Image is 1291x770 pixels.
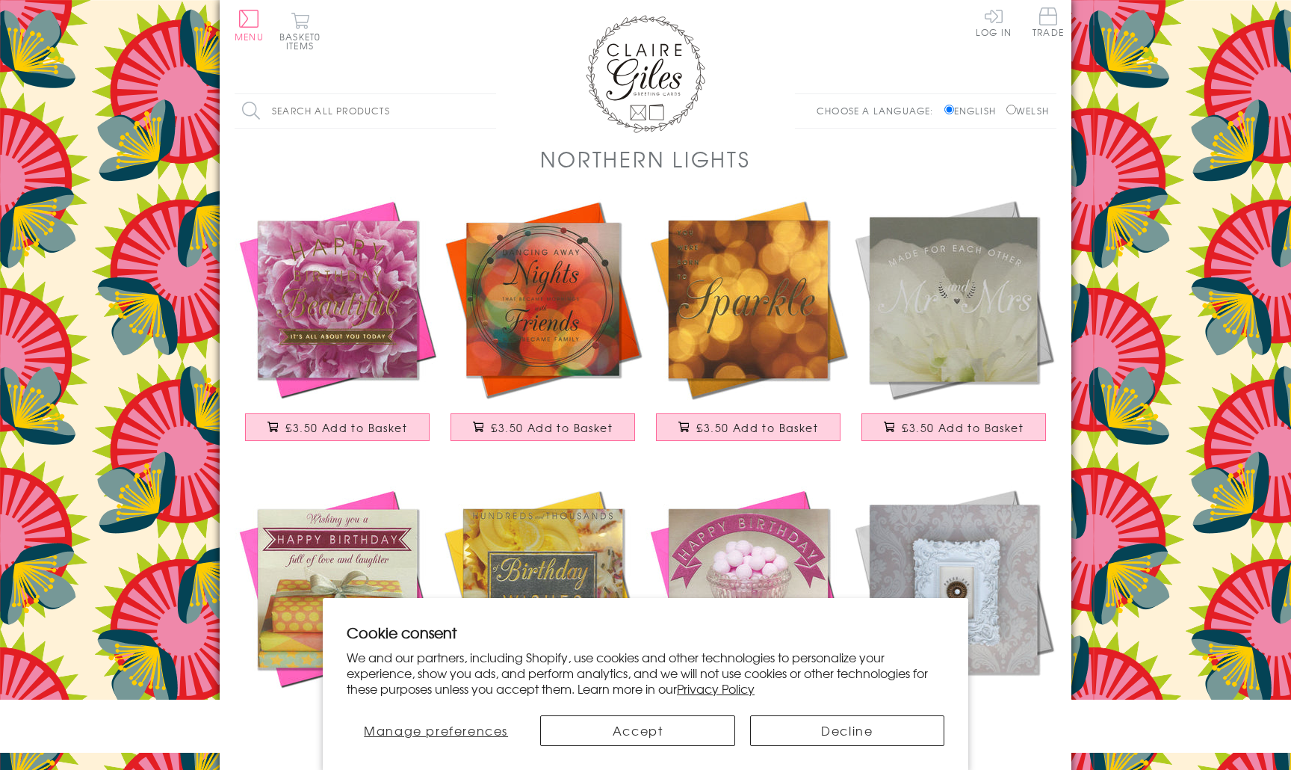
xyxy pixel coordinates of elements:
[347,622,944,643] h2: Cookie consent
[235,197,440,402] img: Birthday Card, Pink Peonie, Happy Birthday Beautiful, Embossed and Foiled text
[677,680,755,697] a: Privacy Policy
[235,30,264,43] span: Menu
[235,10,264,41] button: Menu
[1006,105,1016,114] input: Welsh
[696,420,818,435] span: £3.50 Add to Basket
[944,104,1003,117] label: English
[364,721,508,739] span: Manage preferences
[235,486,440,692] img: Birthday Card, Presents, Love and Laughter, Embossed and Foiled text
[1033,7,1064,37] span: Trade
[1006,104,1049,117] label: Welsh
[286,30,321,52] span: 0 items
[279,12,321,50] button: Basket0 items
[645,486,851,745] a: Birthday Card, Bon Bons, Happy Birthday Sweetie!, Embossed and Foiled text £3.50 Add to Basket
[645,197,851,456] a: Birthday Card, Golden Lights, You were Born To Sparkle, Embossed and Foiled text £3.50 Add to Basket
[235,486,440,745] a: Birthday Card, Presents, Love and Laughter, Embossed and Foiled text £3.50 Add to Basket
[235,94,496,128] input: Search all products
[645,197,851,402] img: Birthday Card, Golden Lights, You were Born To Sparkle, Embossed and Foiled text
[976,7,1012,37] a: Log In
[656,413,841,441] button: £3.50 Add to Basket
[440,197,645,402] img: Birthday Card, Coloured Lights, Embossed and Foiled text
[440,486,645,745] a: Birthday Card, Yellow Cakes, Birthday Wishes, Embossed and Foiled text £3.50 Add to Basket
[586,15,705,133] img: Claire Giles Greetings Cards
[491,420,613,435] span: £3.50 Add to Basket
[861,413,1047,441] button: £3.50 Add to Basket
[347,650,944,696] p: We and our partners, including Shopify, use cookies and other technologies to personalize your ex...
[851,486,1056,745] a: Birthday Card, Press for Service, Champagne, Embossed and Foiled text £3.50 Add to Basket
[285,420,407,435] span: £3.50 Add to Basket
[817,104,941,117] p: Choose a language:
[1033,7,1064,40] a: Trade
[245,413,430,441] button: £3.50 Add to Basket
[750,715,944,746] button: Decline
[645,486,851,692] img: Birthday Card, Bon Bons, Happy Birthday Sweetie!, Embossed and Foiled text
[440,197,645,456] a: Birthday Card, Coloured Lights, Embossed and Foiled text £3.50 Add to Basket
[851,486,1056,692] img: Birthday Card, Press for Service, Champagne, Embossed and Foiled text
[451,413,636,441] button: £3.50 Add to Basket
[347,715,525,746] button: Manage preferences
[540,144,750,174] h1: Northern Lights
[440,486,645,692] img: Birthday Card, Yellow Cakes, Birthday Wishes, Embossed and Foiled text
[851,197,1056,456] a: Wedding Card, White Peonie, Mr and Mrs , Embossed and Foiled text £3.50 Add to Basket
[481,94,496,128] input: Search
[944,105,954,114] input: English
[851,197,1056,402] img: Wedding Card, White Peonie, Mr and Mrs , Embossed and Foiled text
[902,420,1024,435] span: £3.50 Add to Basket
[540,715,734,746] button: Accept
[235,197,440,456] a: Birthday Card, Pink Peonie, Happy Birthday Beautiful, Embossed and Foiled text £3.50 Add to Basket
